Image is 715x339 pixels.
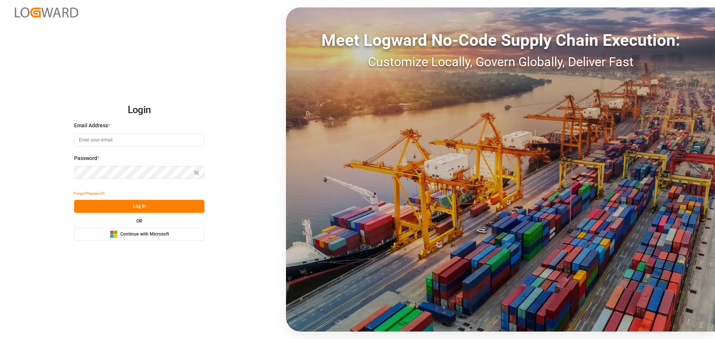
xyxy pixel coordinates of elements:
[286,28,715,52] div: Meet Logward No-Code Supply Chain Execution:
[286,52,715,71] div: Customize Locally, Govern Globally, Deliver Fast
[120,231,169,238] span: Continue with Microsoft
[74,134,204,147] input: Enter your email
[74,187,105,200] button: Forgot Password?
[74,122,108,129] span: Email Address
[74,154,97,162] span: Password
[136,219,142,223] small: OR
[74,200,204,213] button: Log In
[74,98,204,122] h2: Login
[74,228,204,241] button: Continue with Microsoft
[15,7,78,17] img: Logward_new_orange.png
